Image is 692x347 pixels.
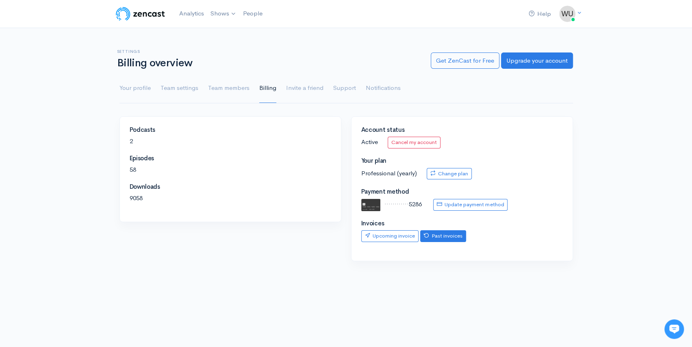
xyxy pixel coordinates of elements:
a: Cancel my account [388,137,440,148]
button: New conversation [13,108,150,124]
h4: Podcasts [130,127,331,133]
h2: Just let us know if you need anything and we'll be happy to help! 🙂 [12,54,150,93]
img: ZenCast Logo [115,6,166,22]
img: ... [559,6,575,22]
p: 2 [130,137,331,146]
a: Team members [208,74,249,103]
h1: Hi 👋 [12,39,150,52]
a: Upcoming invoice [361,230,419,242]
h4: Your plan [361,157,563,164]
h4: Episodes [130,155,331,162]
a: Your profile [119,74,151,103]
h4: Payment method [361,188,563,195]
span: New conversation [52,113,98,119]
a: Invite a friend [286,74,323,103]
p: 58 [130,165,331,175]
a: Notifications [366,74,401,103]
a: Support [333,74,356,103]
a: Billing [259,74,276,103]
a: People [240,5,266,22]
h4: Account status [361,127,563,133]
span: ············5286 [384,200,422,208]
p: Professional (yearly) [361,168,563,180]
img: default.svg [361,199,381,211]
a: Past invoices [420,230,466,242]
h4: Invoices [361,220,563,227]
a: Upgrade your account [501,52,573,69]
a: Help [525,5,554,23]
a: Get ZenCast for Free [431,52,499,69]
h1: Billing overview [117,57,421,69]
p: Find an answer quickly [11,140,152,149]
a: Analytics [176,5,207,22]
a: Shows [207,5,240,23]
a: Team settings [161,74,198,103]
p: 9058 [130,194,331,203]
a: Update payment method [433,199,508,211]
p: Active [361,137,563,148]
h4: Downloads [130,183,331,190]
h6: Settings [117,49,421,54]
a: Change plan [427,168,472,180]
iframe: gist-messenger-bubble-iframe [664,319,684,339]
input: Search articles [24,153,145,169]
